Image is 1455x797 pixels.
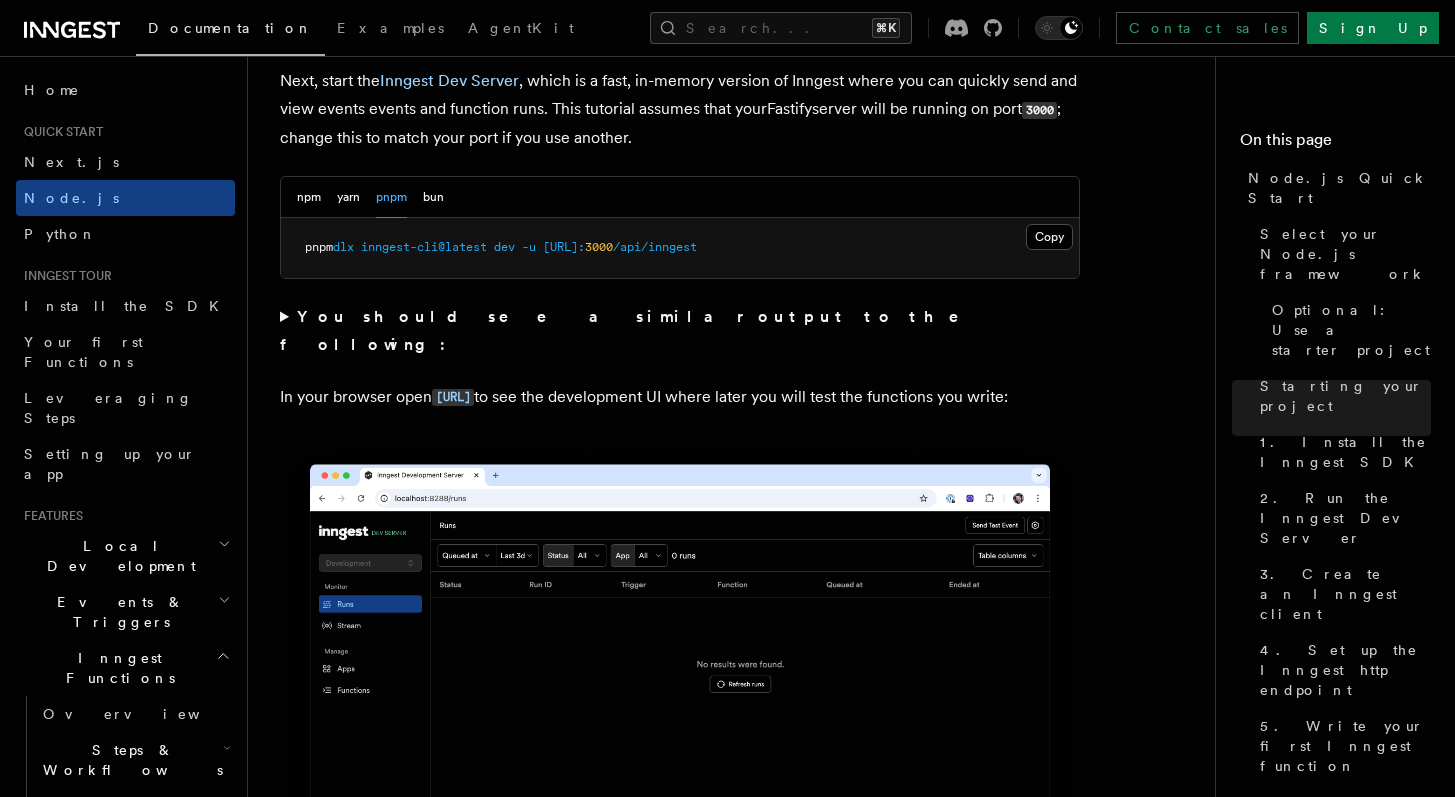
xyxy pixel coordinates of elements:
[1116,12,1299,44] a: Contact sales
[136,6,325,56] a: Documentation
[305,240,333,254] span: pnpm
[24,80,80,100] span: Home
[1260,376,1431,416] span: Starting your project
[16,124,103,140] span: Quick start
[16,648,216,688] span: Inngest Functions
[361,240,487,254] span: inngest-cli@latest
[1252,708,1431,784] a: 5. Write your first Inngest function
[1252,216,1431,292] a: Select your Node.js framework
[650,12,912,44] button: Search...⌘K
[1252,424,1431,480] a: 1. Install the Inngest SDK
[16,216,235,252] a: Python
[1240,160,1431,216] a: Node.js Quick Start
[24,154,119,170] span: Next.js
[24,446,196,482] span: Setting up your app
[16,508,83,524] span: Features
[280,307,987,354] strong: You should see a similar output to the following:
[613,240,697,254] span: /api/inngest
[35,696,235,732] a: Overview
[432,387,474,406] a: [URL]
[35,740,223,780] span: Steps & Workflows
[1260,224,1431,284] span: Select your Node.js framework
[280,67,1080,152] p: Next, start the , which is a fast, in-memory version of Inngest where you can quickly send and vi...
[1252,556,1431,632] a: 3. Create an Inngest client
[16,640,235,696] button: Inngest Functions
[376,177,407,218] button: pnpm
[325,6,456,54] a: Examples
[333,240,354,254] span: dlx
[148,20,313,36] span: Documentation
[543,240,585,254] span: [URL]:
[1307,12,1439,44] a: Sign Up
[1264,292,1431,368] a: Optional: Use a starter project
[522,240,536,254] span: -u
[16,536,218,576] span: Local Development
[1272,300,1431,360] span: Optional: Use a starter project
[423,177,444,218] button: bun
[456,6,586,54] a: AgentKit
[16,380,235,436] a: Leveraging Steps
[280,303,1080,359] summary: You should see a similar output to the following:
[494,240,515,254] span: dev
[16,268,112,284] span: Inngest tour
[432,389,474,406] code: [URL]
[337,20,444,36] span: Examples
[1260,488,1431,548] span: 2. Run the Inngest Dev Server
[1248,168,1431,208] span: Node.js Quick Start
[43,706,249,722] span: Overview
[380,71,519,90] a: Inngest Dev Server
[24,390,193,426] span: Leveraging Steps
[1035,16,1083,40] button: Toggle dark mode
[24,190,119,206] span: Node.js
[280,383,1080,412] p: In your browser open to see the development UI where later you will test the functions you write:
[35,732,235,788] button: Steps & Workflows
[337,177,360,218] button: yarn
[16,584,235,640] button: Events & Triggers
[1260,716,1431,776] span: 5. Write your first Inngest function
[1022,102,1057,119] code: 3000
[1252,480,1431,556] a: 2. Run the Inngest Dev Server
[1260,432,1431,472] span: 1. Install the Inngest SDK
[24,298,231,314] span: Install the SDK
[1026,224,1073,250] button: Copy
[16,72,235,108] a: Home
[16,528,235,584] button: Local Development
[16,288,235,324] a: Install the SDK
[16,592,218,632] span: Events & Triggers
[585,240,613,254] span: 3000
[24,226,97,242] span: Python
[16,180,235,216] a: Node.js
[16,436,235,492] a: Setting up your app
[1260,564,1431,624] span: 3. Create an Inngest client
[24,334,143,370] span: Your first Functions
[1252,632,1431,708] a: 4. Set up the Inngest http endpoint
[1252,368,1431,424] a: Starting your project
[16,324,235,380] a: Your first Functions
[1240,128,1431,160] h4: On this page
[468,20,574,36] span: AgentKit
[16,144,235,180] a: Next.js
[297,177,321,218] button: npm
[872,18,900,38] kbd: ⌘K
[1260,640,1431,700] span: 4. Set up the Inngest http endpoint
